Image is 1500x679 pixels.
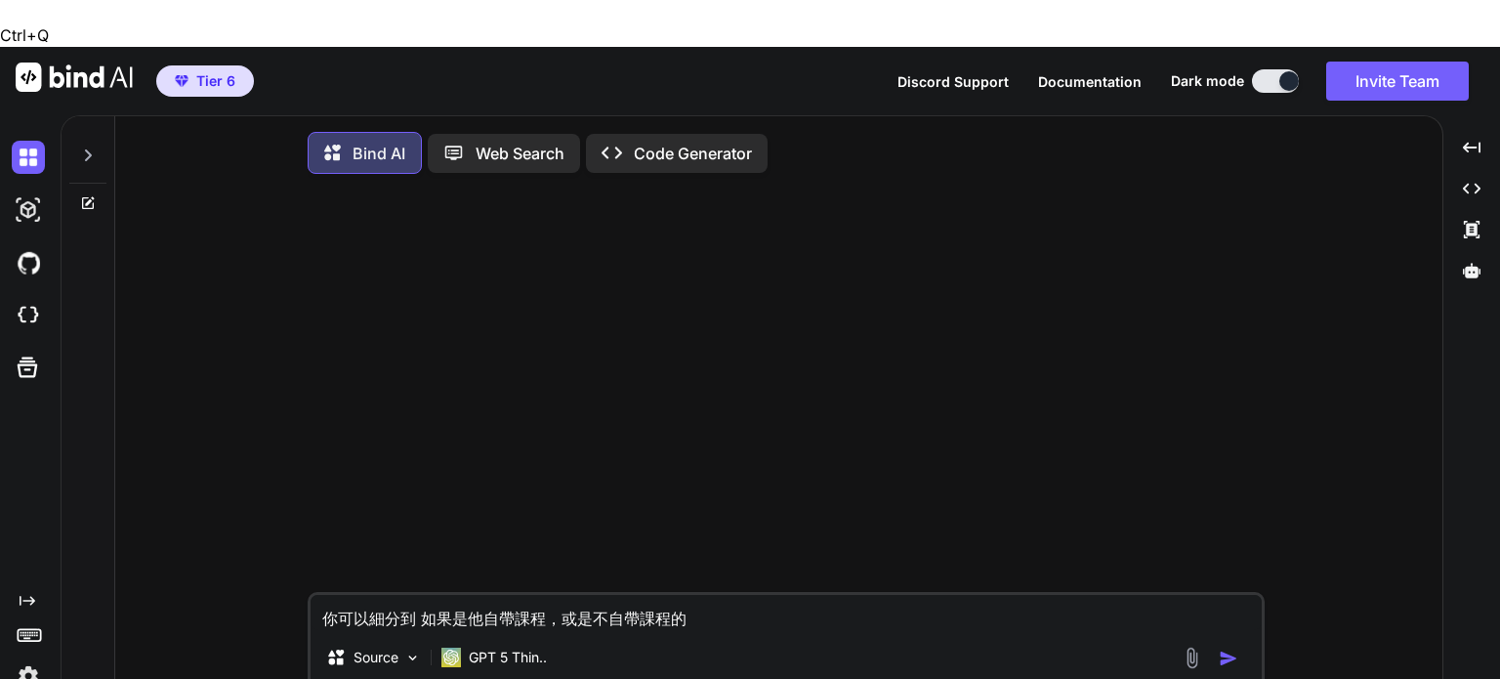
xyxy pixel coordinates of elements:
span: Dark mode [1171,71,1244,91]
p: Source [354,648,398,667]
img: darkAi-studio [12,193,45,227]
img: premium [175,75,188,87]
img: attachment [1181,647,1203,669]
p: GPT 5 Thin.. [469,648,547,667]
textarea: 你可以細分到 如果是他自帶課程，或是不自帶課程的 [311,595,1262,630]
span: Discord Support [897,73,1009,90]
img: darkChat [12,141,45,174]
button: Documentation [1038,71,1142,92]
p: Code Generator [634,142,752,165]
img: icon [1219,649,1238,668]
button: Invite Team [1326,62,1469,101]
img: Bind AI [16,63,133,92]
p: Bind AI [353,142,405,165]
img: GPT 5 Thinking Medium [441,648,461,667]
span: Documentation [1038,73,1142,90]
button: Discord Support [897,71,1009,92]
p: Web Search [476,142,564,165]
img: cloudideIcon [12,299,45,332]
span: Tier 6 [196,71,235,91]
img: githubDark [12,246,45,279]
button: premiumTier 6 [156,65,254,97]
img: Pick Models [404,650,421,666]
